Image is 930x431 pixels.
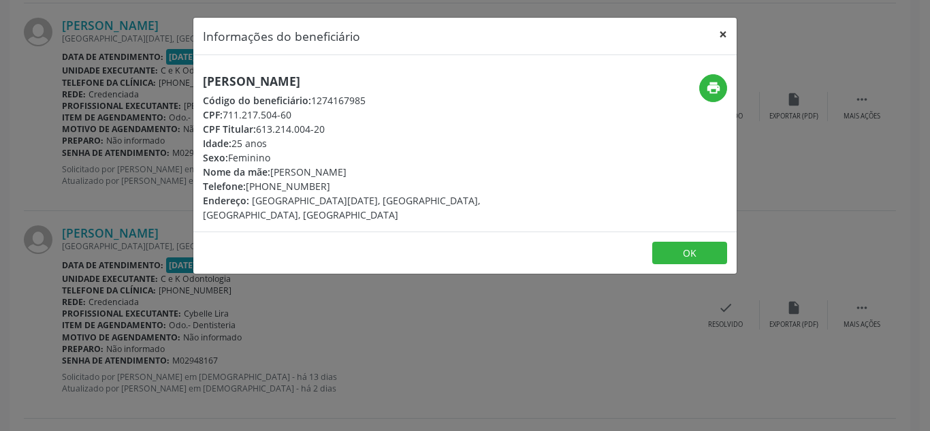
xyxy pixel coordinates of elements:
[706,80,721,95] i: print
[203,108,223,121] span: CPF:
[203,165,270,178] span: Nome da mãe:
[203,74,546,89] h5: [PERSON_NAME]
[203,194,249,207] span: Endereço:
[203,93,546,108] div: 1274167985
[203,179,546,193] div: [PHONE_NUMBER]
[709,18,737,51] button: Close
[203,150,546,165] div: Feminino
[203,108,546,122] div: 711.217.504-60
[203,137,231,150] span: Idade:
[699,74,727,102] button: print
[203,151,228,164] span: Sexo:
[652,242,727,265] button: OK
[203,136,546,150] div: 25 anos
[203,27,360,45] h5: Informações do beneficiário
[203,94,311,107] span: Código do beneficiário:
[203,122,546,136] div: 613.214.004-20
[203,123,256,135] span: CPF Titular:
[203,194,480,221] span: [GEOGRAPHIC_DATA][DATE], [GEOGRAPHIC_DATA], [GEOGRAPHIC_DATA], [GEOGRAPHIC_DATA]
[203,165,546,179] div: [PERSON_NAME]
[203,180,246,193] span: Telefone:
